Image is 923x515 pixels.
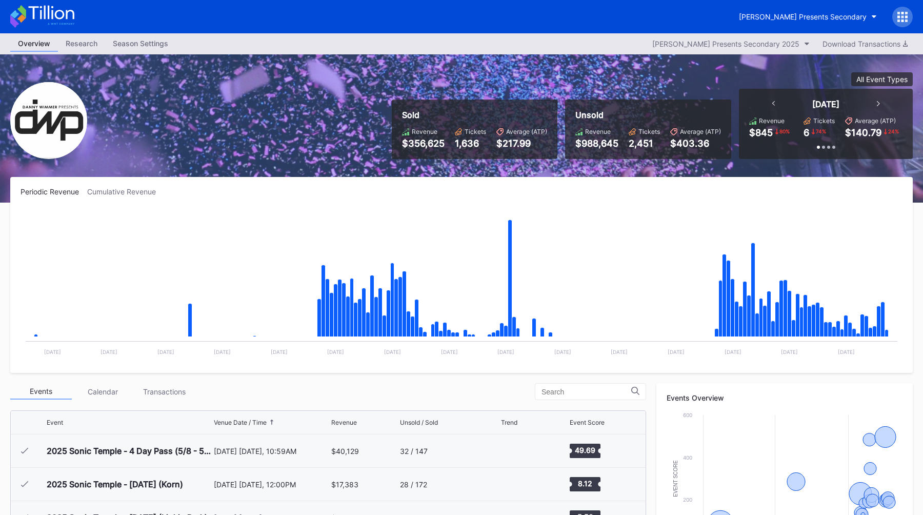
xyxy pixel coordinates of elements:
[815,127,827,135] div: 74 %
[58,36,105,52] a: Research
[611,349,628,355] text: [DATE]
[47,419,63,426] div: Event
[455,138,486,149] div: 1,636
[851,72,913,86] button: All Event Types
[87,187,164,196] div: Cumulative Revenue
[638,128,660,135] div: Tickets
[554,349,571,355] text: [DATE]
[652,39,799,48] div: [PERSON_NAME] Presents Secondary 2025
[331,480,358,489] div: $17,383
[402,138,445,149] div: $356,625
[105,36,176,52] a: Season Settings
[47,479,183,489] div: 2025 Sonic Temple - [DATE] (Korn)
[21,187,87,196] div: Periodic Revenue
[759,117,785,125] div: Revenue
[575,446,595,454] text: 49.69
[133,384,195,400] div: Transactions
[887,127,900,135] div: 24 %
[578,479,592,488] text: 8.12
[412,128,437,135] div: Revenue
[157,349,174,355] text: [DATE]
[58,36,105,51] div: Research
[673,460,678,497] text: Event Score
[331,419,357,426] div: Revenue
[778,127,791,135] div: 80 %
[683,412,692,418] text: 600
[629,138,660,149] div: 2,451
[749,127,773,138] div: $845
[44,349,61,355] text: [DATE]
[667,393,902,402] div: Events Overview
[838,349,855,355] text: [DATE]
[570,419,605,426] div: Event Score
[781,349,798,355] text: [DATE]
[47,446,211,456] div: 2025 Sonic Temple - 4 Day Pass (5/8 - 5/11) (Metallica, Korn, Linkin [PERSON_NAME], [PERSON_NAME]...
[496,138,547,149] div: $217.99
[384,349,401,355] text: [DATE]
[402,110,547,120] div: Sold
[400,419,438,426] div: Unsold / Sold
[10,82,87,159] img: Danny_Wimmer_Presents_Secondary.png
[10,384,72,400] div: Events
[400,480,427,489] div: 28 / 172
[822,39,908,48] div: Download Transactions
[668,349,685,355] text: [DATE]
[101,349,117,355] text: [DATE]
[271,349,288,355] text: [DATE]
[400,447,428,455] div: 32 / 147
[804,127,809,138] div: 6
[731,7,885,26] button: [PERSON_NAME] Presents Secondary
[501,471,532,497] svg: Chart title
[817,37,913,51] button: Download Transactions
[680,128,721,135] div: Average (ATP)
[214,419,267,426] div: Venue Date / Time
[497,349,514,355] text: [DATE]
[21,209,902,363] svg: Chart title
[465,128,486,135] div: Tickets
[575,138,618,149] div: $988,645
[856,75,908,84] div: All Event Types
[214,349,231,355] text: [DATE]
[506,128,547,135] div: Average (ATP)
[812,99,839,109] div: [DATE]
[214,480,329,489] div: [DATE] [DATE], 12:00PM
[585,128,611,135] div: Revenue
[10,36,58,52] a: Overview
[501,438,532,464] svg: Chart title
[214,447,329,455] div: [DATE] [DATE], 10:59AM
[725,349,741,355] text: [DATE]
[647,37,815,51] button: [PERSON_NAME] Presents Secondary 2025
[739,12,867,21] div: [PERSON_NAME] Presents Secondary
[845,127,881,138] div: $140.79
[813,117,835,125] div: Tickets
[670,138,721,149] div: $403.36
[331,447,359,455] div: $40,129
[72,384,133,400] div: Calendar
[105,36,176,51] div: Season Settings
[683,497,692,503] text: 200
[683,454,692,461] text: 400
[541,388,631,396] input: Search
[855,117,896,125] div: Average (ATP)
[327,349,344,355] text: [DATE]
[575,110,721,120] div: Unsold
[441,349,458,355] text: [DATE]
[501,419,517,426] div: Trend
